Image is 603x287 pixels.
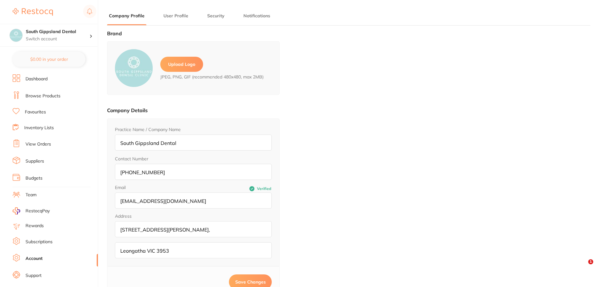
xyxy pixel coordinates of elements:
[13,207,50,215] a: RestocqPay
[26,223,44,229] a: Rewards
[26,255,43,262] a: Account
[115,156,148,161] label: Contact Number
[588,259,593,264] span: 1
[26,36,89,42] p: Switch account
[24,125,54,131] a: Inventory Lists
[13,207,20,215] img: RestocqPay
[26,175,43,181] a: Budgets
[13,8,53,16] img: Restocq Logo
[26,239,53,245] a: Subscriptions
[162,13,190,19] button: User Profile
[115,49,153,87] img: logo
[107,30,122,37] label: Brand
[26,76,48,82] a: Dashboard
[26,29,89,35] h4: South Gippsland Dental
[26,273,42,279] a: Support
[13,52,85,67] button: $0.00 in your order
[235,279,266,285] span: Save Changes
[205,13,226,19] button: Security
[160,74,264,79] span: JPEG, PNG, GIF (recommended 480x480, max 2MB)
[242,13,272,19] button: Notifications
[115,214,132,219] legend: Address
[26,93,60,99] a: Browse Products
[26,208,50,214] span: RestocqPay
[25,109,46,115] a: Favourites
[107,107,148,113] label: Company Details
[107,13,146,19] button: Company Profile
[13,5,53,19] a: Restocq Logo
[160,57,203,72] label: Upload Logo
[257,187,271,191] span: Verified
[10,29,22,42] img: South Gippsland Dental
[575,259,590,274] iframe: Intercom live chat
[26,158,44,164] a: Suppliers
[115,127,181,132] label: Practice Name / Company Name
[26,192,37,198] a: Team
[115,185,193,190] label: Email
[26,141,51,147] a: View Orders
